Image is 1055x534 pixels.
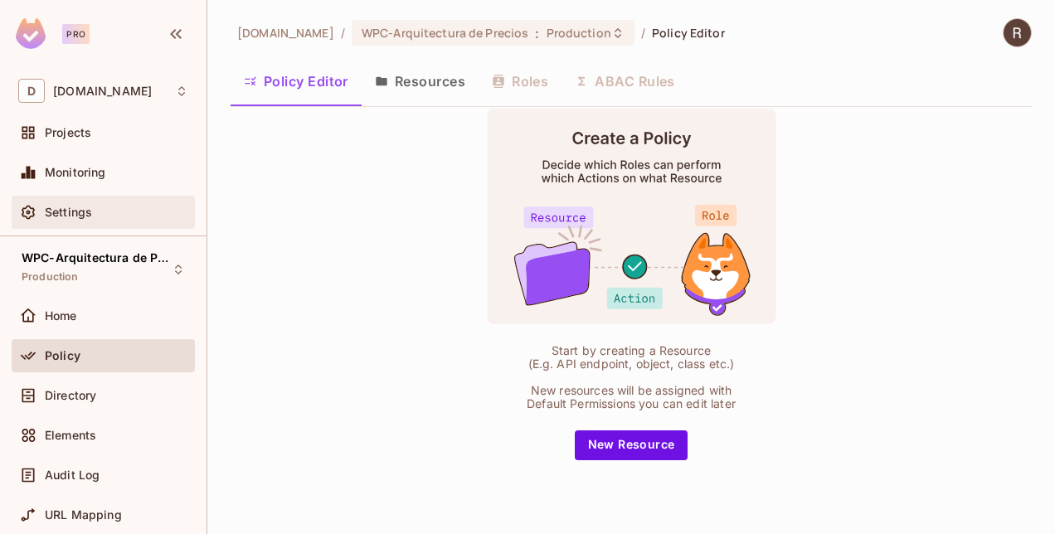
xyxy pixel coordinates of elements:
[45,126,91,139] span: Projects
[22,270,79,284] span: Production
[534,27,540,40] span: :
[45,468,100,482] span: Audit Log
[231,61,362,102] button: Policy Editor
[519,344,743,371] div: Start by creating a Resource (E.g. API endpoint, object, class etc.)
[575,430,688,460] button: New Resource
[45,206,92,219] span: Settings
[53,85,152,98] span: Workspace: deacero.com
[22,251,171,265] span: WPC-Arquitectura de Precios
[45,166,106,179] span: Monitoring
[45,429,96,442] span: Elements
[45,389,96,402] span: Directory
[362,25,529,41] span: WPC-Arquitectura de Precios
[652,25,725,41] span: Policy Editor
[519,384,743,410] div: New resources will be assigned with Default Permissions you can edit later
[45,349,80,362] span: Policy
[18,79,45,103] span: D
[362,61,479,102] button: Resources
[547,25,611,41] span: Production
[641,25,645,41] li: /
[62,24,90,44] div: Pro
[45,508,122,522] span: URL Mapping
[341,25,345,41] li: /
[237,25,334,41] span: the active workspace
[45,309,77,323] span: Home
[16,18,46,49] img: SReyMgAAAABJRU5ErkJggg==
[1004,19,1031,46] img: ROMAN VAZQUEZ MACIAS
